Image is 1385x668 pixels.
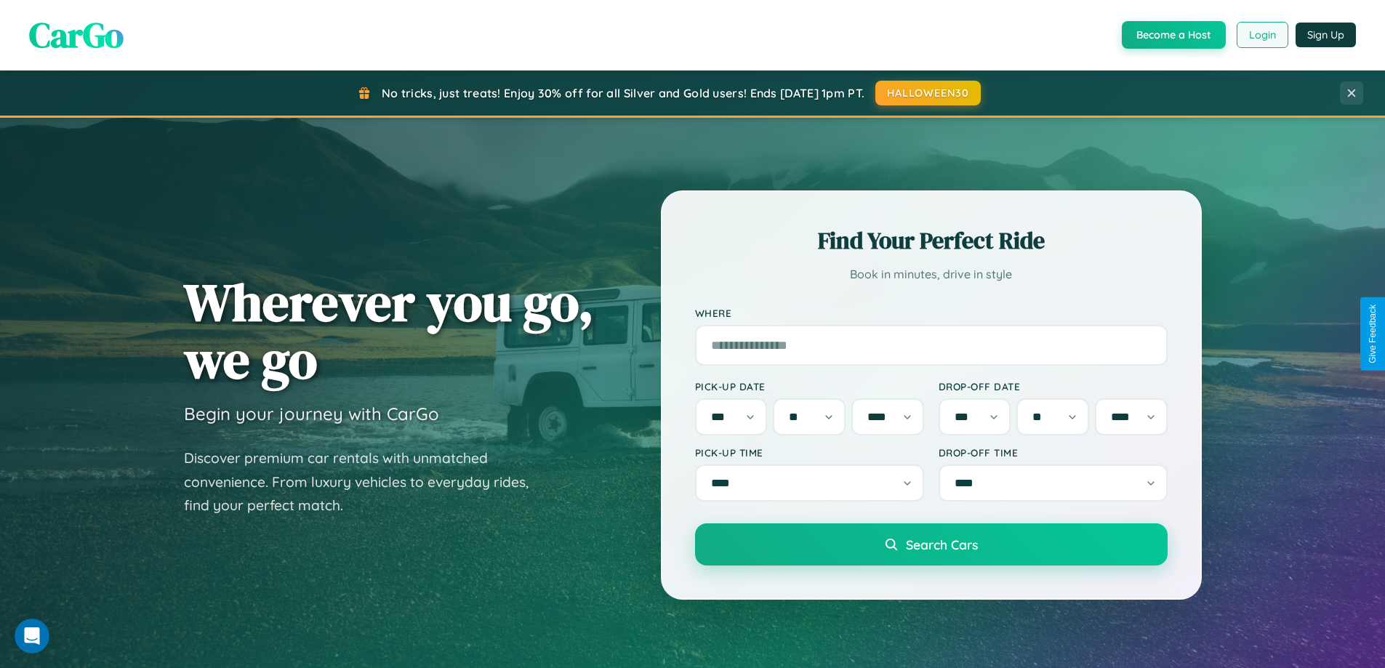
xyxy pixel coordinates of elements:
[695,307,1168,319] label: Where
[695,523,1168,566] button: Search Cars
[906,536,978,552] span: Search Cars
[939,380,1168,393] label: Drop-off Date
[184,446,547,518] p: Discover premium car rentals with unmatched convenience. From luxury vehicles to everyday rides, ...
[875,81,981,105] button: HALLOWEEN30
[382,86,864,100] span: No tricks, just treats! Enjoy 30% off for all Silver and Gold users! Ends [DATE] 1pm PT.
[29,11,124,59] span: CarGo
[695,446,924,459] label: Pick-up Time
[1122,21,1226,49] button: Become a Host
[15,619,49,653] iframe: Intercom live chat
[184,403,439,424] h3: Begin your journey with CarGo
[1237,22,1288,48] button: Login
[695,264,1168,285] p: Book in minutes, drive in style
[695,380,924,393] label: Pick-up Date
[939,446,1168,459] label: Drop-off Time
[1296,23,1356,47] button: Sign Up
[1368,305,1378,363] div: Give Feedback
[695,225,1168,257] h2: Find Your Perfect Ride
[184,273,594,388] h1: Wherever you go, we go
